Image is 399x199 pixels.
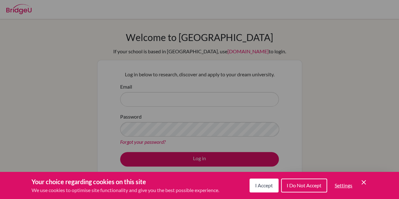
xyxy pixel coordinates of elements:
span: I Accept [255,182,273,188]
button: I Do Not Accept [281,179,327,192]
h3: Your choice regarding cookies on this site [32,177,219,186]
div: The team typically replies in a few minutes. [7,10,103,17]
button: Save and close [360,179,367,186]
p: We use cookies to optimise site functionality and give you the best possible experience. [32,186,219,194]
button: Settings [330,179,357,192]
button: I Accept [249,179,279,192]
div: Open Intercom Messenger [3,3,122,20]
span: I Do Not Accept [287,182,321,188]
span: Settings [335,182,352,188]
div: Need help? [7,5,103,10]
